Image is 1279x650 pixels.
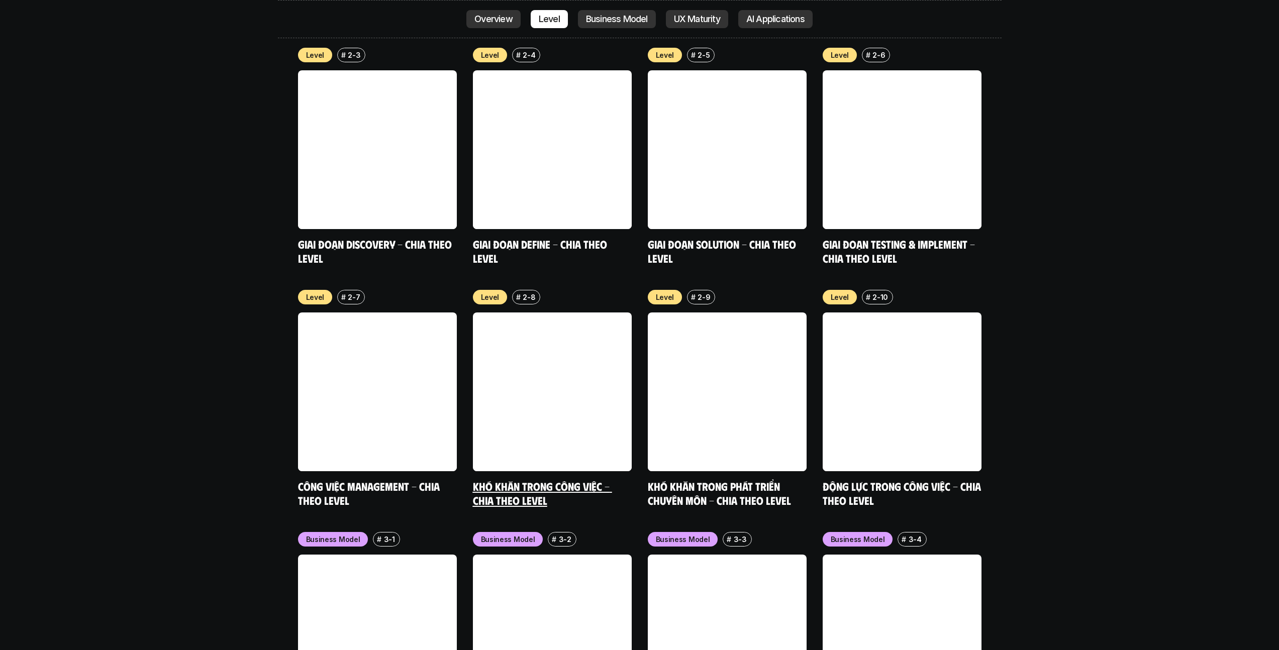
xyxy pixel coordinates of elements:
[866,51,870,59] h6: #
[377,535,381,543] h6: #
[341,293,346,301] h6: #
[481,292,500,302] p: Level
[552,535,556,543] h6: #
[384,534,395,545] p: 3-1
[474,14,513,24] p: Overview
[831,50,849,60] p: Level
[872,292,888,302] p: 2-10
[578,10,656,28] a: Business Model
[539,14,560,24] p: Level
[348,292,360,302] p: 2-7
[516,293,521,301] h6: #
[648,479,791,507] a: Khó khăn trong phát triển chuyên môn - Chia theo level
[481,50,500,60] p: Level
[656,50,674,60] p: Level
[586,14,648,24] p: Business Model
[656,534,710,545] p: Business Model
[656,292,674,302] p: Level
[691,293,696,301] h6: #
[666,10,728,28] a: UX Maturity
[738,10,813,28] a: AI Applications
[727,535,731,543] h6: #
[746,14,805,24] p: AI Applications
[516,51,521,59] h6: #
[831,292,849,302] p: Level
[559,534,571,545] p: 3-2
[823,237,977,265] a: Giai đoạn Testing & Implement - Chia theo Level
[698,50,710,60] p: 2-5
[698,292,710,302] p: 2-9
[872,50,885,60] p: 2-6
[674,14,720,24] p: UX Maturity
[691,51,696,59] h6: #
[866,293,870,301] h6: #
[348,50,360,60] p: 2-3
[531,10,568,28] a: Level
[306,50,325,60] p: Level
[902,535,906,543] h6: #
[298,237,454,265] a: Giai đoạn Discovery - Chia theo Level
[909,534,922,545] p: 3-4
[473,479,612,507] a: Khó khăn trong công việc - Chia theo Level
[831,534,885,545] p: Business Model
[306,292,325,302] p: Level
[523,292,535,302] p: 2-8
[523,50,535,60] p: 2-4
[341,51,346,59] h6: #
[823,479,983,507] a: Động lực trong công việc - Chia theo Level
[734,534,747,545] p: 3-3
[473,237,610,265] a: Giai đoạn Define - Chia theo Level
[648,237,799,265] a: Giai đoạn Solution - Chia theo Level
[298,479,442,507] a: Công việc Management - Chia theo level
[306,534,360,545] p: Business Model
[481,534,535,545] p: Business Model
[466,10,521,28] a: Overview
